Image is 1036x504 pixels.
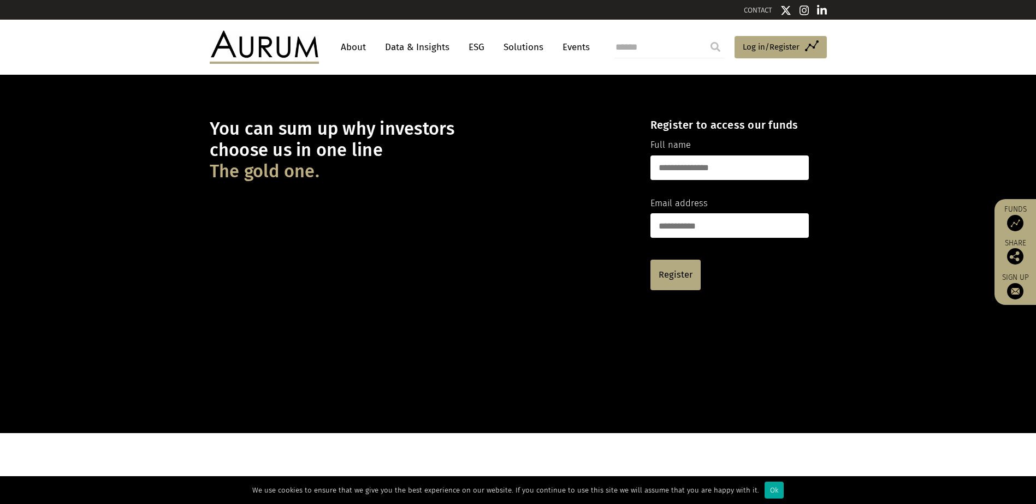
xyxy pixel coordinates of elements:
img: Access Funds [1007,215,1023,231]
a: Funds [1000,205,1031,231]
img: Sign up to our newsletter [1007,283,1023,299]
div: Ok [765,482,784,499]
a: Solutions [498,37,549,57]
h4: Register to access our funds [650,118,809,131]
div: Share [1000,239,1031,265]
a: About [335,37,371,57]
input: Submit [705,36,726,58]
img: Twitter icon [780,5,791,16]
img: Aurum [210,31,319,63]
label: Email address [650,196,708,211]
label: Full name [650,138,691,152]
img: Instagram icon [800,5,809,16]
img: Share this post [1007,248,1023,265]
a: CONTACT [744,6,772,14]
span: Log in/Register [743,40,800,53]
a: Sign up [1000,273,1031,299]
span: The gold one. [210,161,319,182]
a: Events [557,37,590,57]
a: Log in/Register [735,36,827,59]
a: Register [650,260,701,290]
img: Linkedin icon [817,5,827,16]
a: ESG [463,37,490,57]
a: Data & Insights [380,37,455,57]
h1: You can sum up why investors choose us in one line [210,118,631,182]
